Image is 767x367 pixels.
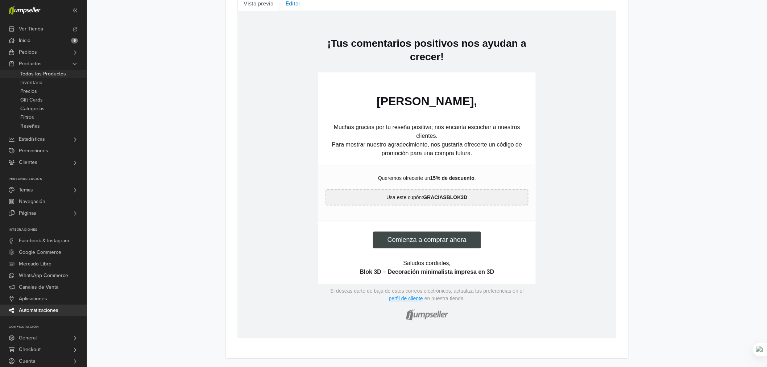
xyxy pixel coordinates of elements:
span: General [19,332,37,344]
span: Checkout [19,344,41,355]
span: Facebook & Instagram [19,235,69,247]
p: Personalización [9,177,87,181]
h2: ¡Tus comentarios positivos nos ayudan a crecer! [88,25,291,52]
a: perfil de cliente [152,285,186,290]
span: Productos [19,58,42,70]
span: Categorías [20,104,45,113]
span: 6 [71,38,78,44]
p: Integraciones [9,228,87,232]
p: Saludos cordiales, [88,248,291,257]
p: en nuestra tienda. [187,285,228,290]
span: Temas [19,184,33,196]
p: Muchas gracias por tu reseña positiva; nos encanta escuchar a nuestros clientes. [88,112,291,129]
span: Aplicaciones [19,293,47,305]
span: Estadísticas [19,133,45,145]
p: Configuración [9,325,87,329]
img: jumpseller-logo-footer-grey.png [166,292,213,313]
span: WhatsApp Commerce [19,270,68,281]
span: Navegación [19,196,45,207]
span: Filtros [20,113,34,122]
span: Inicio [19,35,30,46]
p: Para mostrar nuestro agradecimiento, nos gustaría ofrecerte un código de promoción para una compr... [88,129,291,147]
p: Si deseas darte de baja de estos correos electrónicos, actualiza tus preferencias en el [93,277,286,283]
span: Cuenta [19,355,35,367]
strong: Blok 3D – Decoración minimalista impresa en 3D [123,258,257,264]
span: Precios [20,87,37,96]
span: Automatizaciones [19,305,58,316]
p: Usa este cupón: [92,182,287,190]
a: Comienza a comprar ahora [136,220,244,237]
span: Google Commerce [19,247,61,258]
span: Ver Tienda [19,23,43,35]
span: Promociones [19,145,48,157]
span: Reseñas [20,122,40,131]
span: Clientes [19,157,37,168]
span: Mercado Libre [19,258,51,270]
p: Queremos ofrecerte un . [88,163,291,171]
span: Inventario [20,78,42,87]
strong: GRACIASBLOK3D [186,183,230,189]
span: Páginas [19,207,36,219]
span: Gift Cards [20,96,43,104]
h1: [PERSON_NAME], [88,83,291,97]
span: Pedidos [19,46,37,58]
span: Todos los Productos [20,70,66,78]
span: Canales de Venta [19,281,58,293]
strong: 15% de descuento [193,164,237,170]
